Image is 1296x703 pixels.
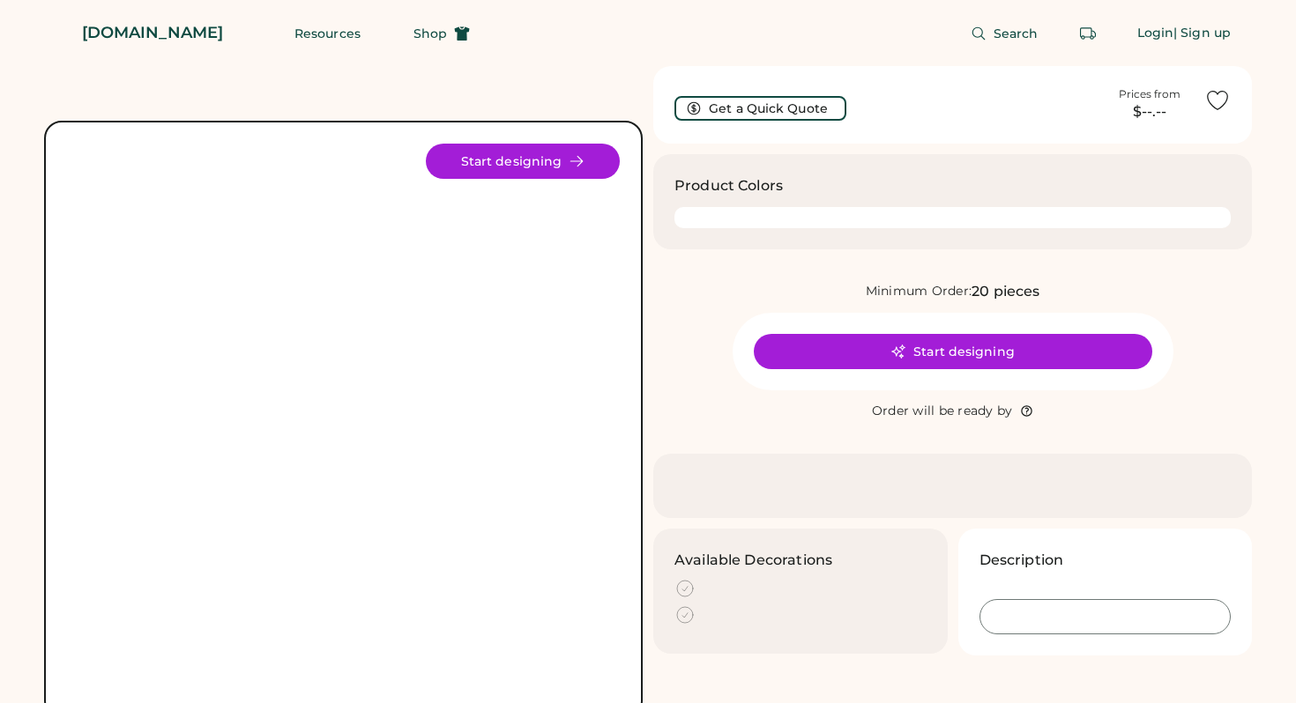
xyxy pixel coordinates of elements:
[972,281,1039,302] div: 20 pieces
[426,144,620,179] button: Start designing
[82,22,223,44] div: [DOMAIN_NAME]
[1173,25,1231,42] div: | Sign up
[413,27,447,40] span: Shop
[872,403,1013,420] div: Order will be ready by
[1106,101,1194,122] div: $--.--
[950,16,1060,51] button: Search
[1070,16,1106,51] button: Retrieve an order
[866,283,972,300] div: Minimum Order:
[1119,87,1181,101] div: Prices from
[674,550,832,571] h3: Available Decorations
[979,550,1064,571] h3: Description
[44,18,75,48] img: Rendered Logo - Screens
[67,144,620,696] img: yH5BAEAAAAALAAAAAABAAEAAAIBRAA7
[674,175,783,196] h3: Product Colors
[1137,25,1174,42] div: Login
[392,16,491,51] button: Shop
[273,16,382,51] button: Resources
[994,27,1039,40] span: Search
[754,334,1152,369] button: Start designing
[674,96,846,121] button: Get a Quick Quote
